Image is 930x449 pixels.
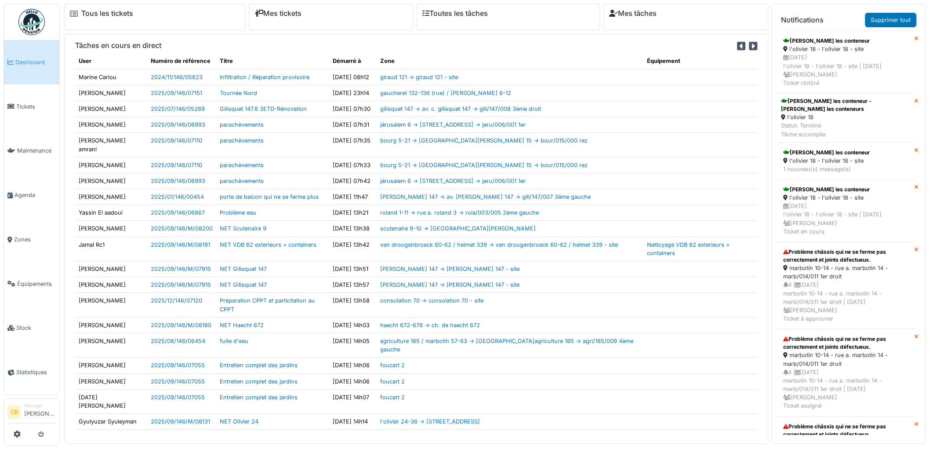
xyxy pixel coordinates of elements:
[329,414,377,430] td: [DATE] 14h14
[380,266,519,272] a: [PERSON_NAME] 147 -> [PERSON_NAME] 147 - site
[783,351,908,368] div: marbotin 10-14 - rue a. marbotin 14 - marb/014/011 1er droit
[783,335,908,351] div: Problème châssis qui ne se ferme pas correctement et joints défectueux.
[220,297,315,312] a: Préparation CPPT et particitation au CPPT
[380,137,588,144] a: bourg 5-21 -> [GEOGRAPHIC_DATA][PERSON_NAME] 15 -> bour/015/000 rez
[151,378,205,385] a: 2025/09/146/07055
[783,193,908,202] div: l'olivier 18 - l'olivier 18 - site
[75,117,147,133] td: [PERSON_NAME]
[151,106,205,112] a: 2025/07/146/05269
[329,389,377,413] td: [DATE] 14h07
[329,205,377,221] td: [DATE] 13h21
[329,317,377,333] td: [DATE] 14h03
[75,333,147,357] td: [PERSON_NAME]
[7,405,21,419] li: CB
[75,293,147,317] td: [PERSON_NAME]
[783,368,908,410] div: 4 | [DATE] marbotin 10-14 - rue a. marbotin 14 - marb/014/011 1er droit | [DATE] [PERSON_NAME] Ti...
[380,297,483,304] a: consolation 70 -> consolation 70 - site
[16,324,56,332] span: Stock
[151,74,203,80] a: 2024/11/146/05623
[151,297,202,304] a: 2025/12/146/07120
[380,362,405,369] a: foucart 2
[75,221,147,237] td: [PERSON_NAME]
[151,137,202,144] a: 2025/09/146/07110
[865,13,916,27] a: Supprimer tout
[75,237,147,261] td: Jamal Rc1
[75,157,147,173] td: [PERSON_NAME]
[151,193,204,200] a: 2025/01/146/00454
[220,281,267,288] a: NET Gilisquet 147
[380,378,405,385] a: foucart 2
[220,193,319,200] a: porte de balcon qui ne se ferme plus
[147,53,216,69] th: Numéro de référence
[380,178,526,184] a: jérusalem 6 -> [STREET_ADDRESS] -> jeru/006/001 1er
[329,261,377,277] td: [DATE] 13h51
[151,241,210,248] a: 2025/09/146/M/08191
[329,157,377,173] td: [DATE] 07h33
[380,74,458,80] a: giraud 121 -> giraud 121 - site
[75,133,147,157] td: [PERSON_NAME] amrani
[75,101,147,117] td: [PERSON_NAME]
[422,9,488,18] a: Toutes les tâches
[380,106,541,112] a: gilisquet 147 -> av. c. gilisquet 147 -> gili/147/008 3ème droit
[220,106,307,112] a: Gilisquet 147.8 3ETD-Rénovation
[220,209,256,216] a: Problème eau
[777,242,914,329] a: Problème châssis qui ne se ferme pas correctement et joints défectueux. marbotin 10-14 - rue a. m...
[220,266,267,272] a: NET Gilisquet 147
[75,189,147,205] td: [PERSON_NAME]
[15,191,56,199] span: Agenda
[75,373,147,389] td: [PERSON_NAME]
[4,306,59,350] a: Stock
[151,394,205,401] a: 2025/09/146/07055
[151,418,210,425] a: 2025/09/146/M/08131
[329,53,377,69] th: Démarré à
[329,189,377,205] td: [DATE] 11h47
[377,53,643,69] th: Zone
[380,209,539,216] a: roland 1-11 -> rue a. roland 3 -> rola/003/005 2ème gauche
[4,173,59,217] a: Agenda
[783,165,908,173] div: 1 nouveau(x) message(s)
[75,389,147,413] td: [DATE][PERSON_NAME]
[220,338,248,344] a: fuite d'eau
[329,237,377,261] td: [DATE] 13h42
[220,162,264,168] a: parachèvements
[380,121,526,128] a: jérusalem 6 -> [STREET_ADDRESS] -> jeru/006/001 1er
[329,277,377,293] td: [DATE] 13h57
[329,221,377,237] td: [DATE] 13h38
[329,133,377,157] td: [DATE] 07h35
[380,90,511,96] a: gaucheret 132-136 (rue) / [PERSON_NAME] 8-12
[220,225,266,232] a: NET Scutenaire 9
[75,173,147,189] td: [PERSON_NAME]
[220,362,298,369] a: Entretien complet des jardins
[151,225,213,232] a: 2025/09/146/M/08200
[151,322,211,329] a: 2025/09/146/M/08180
[216,53,329,69] th: Titre
[380,225,536,232] a: scutenaire 9-10 -> [GEOGRAPHIC_DATA][PERSON_NAME]
[7,402,56,423] a: CB Manager[PERSON_NAME]
[380,394,405,401] a: foucart 2
[75,205,147,221] td: Yassin El aadoui
[783,53,908,87] div: [DATE] l'olivier 18 - l'olivier 18 - site | [DATE] [PERSON_NAME] Ticket clotûré
[220,322,264,329] a: NET Haecht 672
[4,40,59,84] a: Dashboard
[75,277,147,293] td: [PERSON_NAME]
[329,333,377,357] td: [DATE] 14h05
[609,9,657,18] a: Mes tâches
[329,85,377,101] td: [DATE] 23h14
[79,58,91,64] span: translation missing: fr.shared.user
[777,31,914,93] a: [PERSON_NAME] les conteneur l'olivier 18 - l'olivier 18 - site [DATE]l'olivier 18 - l'olivier 18 ...
[220,241,316,248] a: NET VDB 62 exterieurs + containers
[75,414,147,430] td: Gyulyuzar Syuleyman
[24,402,56,421] li: [PERSON_NAME]
[783,281,908,323] div: 4 | [DATE] marbotin 10-14 - rue a. marbotin 14 - marb/014/011 1er droit | [DATE] [PERSON_NAME] Ti...
[220,378,298,385] a: Entretien complet des jardins
[17,280,56,288] span: Équipements
[380,338,633,353] a: agriculture 185 / marbotin 57-63 -> [GEOGRAPHIC_DATA]agriculture 185 -> agri/185/009 4ème gauche
[4,129,59,173] a: Maintenance
[75,261,147,277] td: [PERSON_NAME]
[16,102,56,111] span: Tickets
[75,69,147,85] td: Marine Cariou
[380,281,519,288] a: [PERSON_NAME] 147 -> [PERSON_NAME] 147 - site
[783,202,908,236] div: [DATE] l'olivier 18 - l'olivier 18 - site | [DATE] [PERSON_NAME] Ticket en cours
[151,90,202,96] a: 2025/09/146/07151
[781,121,911,138] div: Statut: Terminé Tâche accomplie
